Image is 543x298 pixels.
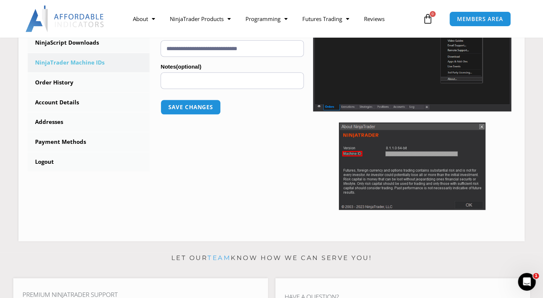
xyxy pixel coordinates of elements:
[28,132,150,152] a: Payment Methods
[162,10,238,27] a: NinjaTrader Products
[28,152,150,171] a: Logout
[295,10,357,27] a: Futures Trading
[518,273,536,291] iframe: Intercom live chat
[430,11,436,17] span: 0
[126,10,162,27] a: About
[28,53,150,72] a: NinjaTrader Machine IDs
[176,63,201,70] span: (optional)
[533,273,539,279] span: 1
[238,10,295,27] a: Programming
[449,11,511,27] a: MEMBERS AREA
[313,22,511,111] img: Screenshot 2025-01-17 1155544 | Affordable Indicators – NinjaTrader
[13,252,530,264] p: Let our know how we can serve you!
[28,93,150,112] a: Account Details
[357,10,392,27] a: Reviews
[28,73,150,92] a: Order History
[28,112,150,132] a: Addresses
[161,100,221,115] button: Save changes
[126,10,421,27] nav: Menu
[25,6,105,32] img: LogoAI | Affordable Indicators – NinjaTrader
[412,8,444,30] a: 0
[161,61,304,72] label: Notes
[28,33,150,52] a: NinjaScript Downloads
[207,254,231,261] a: team
[339,122,485,209] img: Screenshot 2025-01-17 114931 | Affordable Indicators – NinjaTrader
[457,16,503,22] span: MEMBERS AREA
